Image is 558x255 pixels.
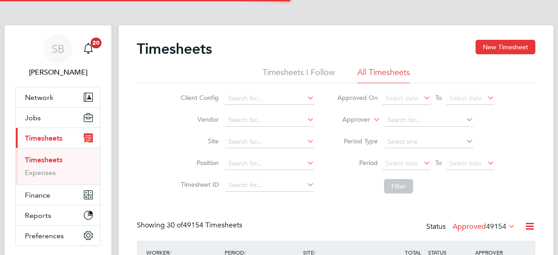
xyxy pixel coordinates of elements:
[52,43,64,55] span: SB
[25,113,41,122] span: Jobs
[337,94,378,102] label: Approved On
[25,134,63,142] span: Timesheets
[225,157,314,170] input: Search for...
[385,159,418,167] span: Select date
[16,205,100,225] button: Reports
[25,211,51,220] span: Reports
[25,156,63,164] a: Timesheets
[384,179,413,194] button: Filter
[452,222,515,231] label: Approved
[225,179,314,192] input: Search for...
[16,87,100,107] button: Network
[25,93,53,102] span: Network
[426,221,517,233] div: Status
[449,159,482,167] span: Select date
[178,180,219,189] label: Timesheet ID
[15,67,101,78] span: Sara Blatcher
[91,38,101,48] span: 20
[384,114,473,127] input: Search for...
[167,221,183,230] span: 30 of
[433,92,444,104] span: To
[329,115,370,124] label: Approver
[16,185,100,205] button: Finance
[178,115,219,123] label: Vendor
[449,94,482,102] span: Select date
[178,159,219,167] label: Position
[384,136,473,148] input: Select one
[225,114,314,127] input: Search for...
[178,94,219,102] label: Client Config
[385,94,418,102] span: Select date
[25,231,64,240] span: Preferences
[178,137,219,145] label: Site
[25,168,56,177] a: Expenses
[16,128,100,148] button: Timesheets
[337,159,378,167] label: Period
[137,40,212,58] h2: Timesheets
[357,67,410,83] li: All Timesheets
[79,34,97,63] a: 20
[225,136,314,148] input: Search for...
[25,191,50,199] span: Finance
[16,226,100,246] button: Preferences
[137,221,244,230] div: Showing
[15,34,101,78] a: SB[PERSON_NAME]
[16,148,100,184] div: Timesheets
[16,108,100,127] button: Jobs
[486,222,506,231] span: 49154
[337,137,378,145] label: Period Type
[476,40,535,54] button: New Timesheet
[263,67,335,83] li: Timesheets I Follow
[433,157,444,169] span: To
[167,221,242,230] span: 49154 Timesheets
[225,92,314,105] input: Search for...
